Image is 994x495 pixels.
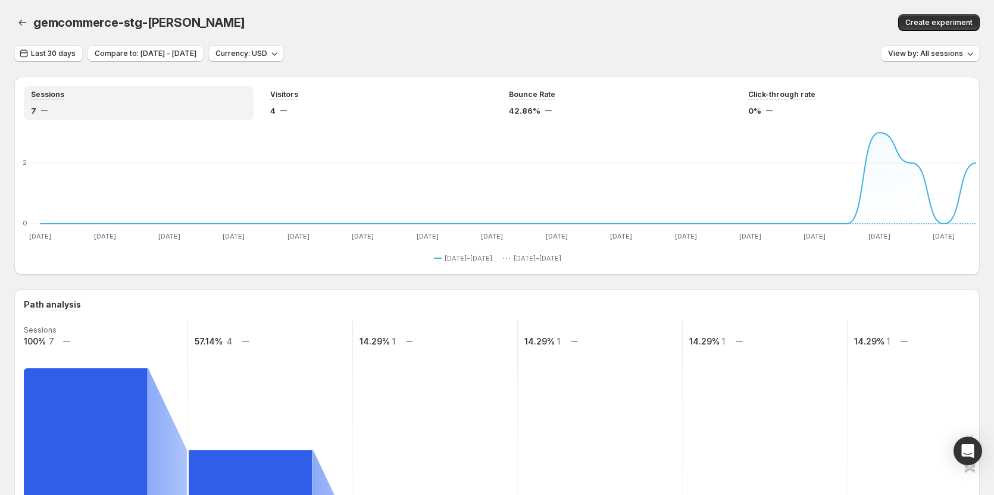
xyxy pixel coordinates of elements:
span: 7 [31,105,36,117]
text: [DATE] [481,232,503,240]
text: 1 [392,336,395,346]
text: 1 [557,336,560,346]
text: 4 [227,336,232,346]
span: Last 30 days [31,49,76,58]
button: Last 30 days [14,45,83,62]
span: Visitors [270,90,298,99]
text: 100% [24,336,46,346]
button: [DATE]–[DATE] [503,251,566,265]
text: [DATE] [158,232,180,240]
text: 14.29% [854,336,884,346]
span: Bounce Rate [509,90,555,99]
button: [DATE]–[DATE] [434,251,497,265]
text: [DATE] [546,232,568,240]
text: 57.14% [195,336,223,346]
span: [DATE]–[DATE] [445,253,492,263]
span: [DATE]–[DATE] [514,253,561,263]
h3: Path analysis [24,299,81,311]
text: [DATE] [868,232,890,240]
text: 1 [887,336,890,346]
text: [DATE] [94,232,116,240]
button: Currency: USD [208,45,284,62]
span: View by: All sessions [888,49,963,58]
text: 0 [23,219,27,227]
text: 2 [23,158,27,167]
text: [DATE] [933,232,955,240]
span: gemcommerce-stg-[PERSON_NAME] [33,15,245,30]
span: Create experiment [905,18,973,27]
text: 14.29% [524,336,555,346]
text: [DATE] [287,232,310,240]
span: Click-through rate [748,90,815,99]
span: Sessions [31,90,64,99]
text: [DATE] [675,232,697,240]
span: Compare to: [DATE] - [DATE] [95,49,196,58]
text: 14.29% [360,336,390,346]
text: [DATE] [610,232,632,240]
text: [DATE] [352,232,374,240]
button: Compare to: [DATE] - [DATE] [87,45,204,62]
text: 7 [49,336,54,346]
button: Create experiment [898,14,980,31]
text: [DATE] [29,232,51,240]
span: Currency: USD [215,49,267,58]
span: 0% [748,105,761,117]
div: Open Intercom Messenger [954,437,982,465]
span: 4 [270,105,276,117]
span: 42.86% [509,105,540,117]
text: Sessions [24,325,57,334]
button: View by: All sessions [881,45,980,62]
text: [DATE] [804,232,826,240]
text: [DATE] [223,232,245,240]
text: 1 [722,336,725,346]
text: [DATE] [739,232,761,240]
text: [DATE] [417,232,439,240]
text: 14.29% [689,336,720,346]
